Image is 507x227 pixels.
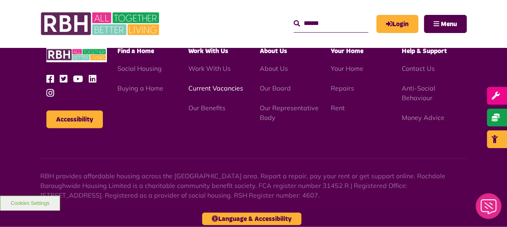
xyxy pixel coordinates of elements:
[331,47,363,54] span: Your Home
[188,47,228,54] span: Work With Us
[331,103,345,111] a: Rent
[188,64,231,72] a: Work With Us
[40,8,161,39] img: RBH
[331,84,354,92] a: Repairs
[471,191,507,227] iframe: Netcall Web Assistant for live chat
[117,47,154,54] span: Find a Home
[402,113,444,121] a: Money Advice
[202,213,301,225] button: Language & Accessibility
[331,64,363,72] a: Your Home
[259,47,287,54] span: About Us
[376,15,418,33] a: MyRBH
[402,84,435,101] a: Anti-Social Behaviour
[46,47,107,62] img: RBH
[259,64,288,72] a: About Us
[259,103,318,121] a: Our Representative Body
[117,84,163,92] a: Buying a Home
[188,84,243,92] a: Current Vacancies
[46,110,103,128] button: Accessibility
[424,15,467,33] button: Navigation
[441,21,457,27] span: Menu
[259,84,290,92] a: Our Board
[294,15,368,32] input: Search
[402,64,435,72] a: Contact Us
[188,103,225,111] a: Our Benefits
[402,47,447,54] span: Help & Support
[40,171,467,200] p: RBH provides affordable housing across the [GEOGRAPHIC_DATA] area. Report a repair, pay your rent...
[117,64,162,72] a: Social Housing - open in a new tab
